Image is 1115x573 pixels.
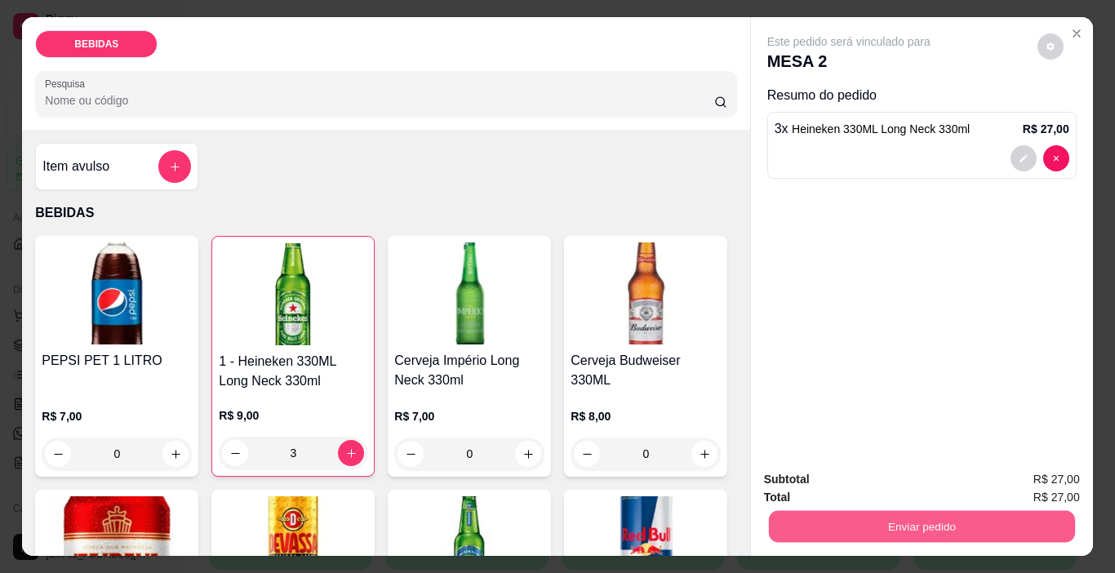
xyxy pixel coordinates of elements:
button: decrease-product-quantity [1037,33,1064,60]
button: decrease-product-quantity [574,441,600,467]
span: R$ 27,00 [1033,488,1080,506]
strong: Subtotal [764,473,810,486]
p: R$ 7,00 [42,408,192,424]
button: decrease-product-quantity [222,440,248,466]
label: Pesquisa [45,77,91,91]
p: BEBIDAS [74,38,118,51]
p: R$ 27,00 [1023,121,1069,137]
h4: PEPSI PET 1 LITRO [42,351,192,371]
img: product-image [571,242,721,344]
p: R$ 8,00 [571,408,721,424]
button: Close [1064,20,1090,47]
button: increase-product-quantity [515,441,541,467]
p: Este pedido será vinculado para [767,33,931,50]
p: R$ 9,00 [219,407,367,424]
button: decrease-product-quantity [1043,145,1069,171]
h4: Cerveja Budweiser 330ML [571,351,721,390]
strong: Total [764,491,790,504]
img: product-image [219,243,367,345]
button: Enviar pedido [768,511,1074,543]
button: increase-product-quantity [338,440,364,466]
span: Heineken 330ML Long Neck 330ml [792,122,970,135]
button: decrease-product-quantity [398,441,424,467]
h4: Cerveja Império Long Neck 330ml [394,351,544,390]
button: increase-product-quantity [162,441,189,467]
p: R$ 7,00 [394,408,544,424]
p: 3 x [775,119,971,139]
h4: 1 - Heineken 330ML Long Neck 330ml [219,352,367,391]
p: BEBIDAS [35,203,736,223]
button: decrease-product-quantity [1011,145,1037,171]
p: Resumo do pedido [767,86,1077,105]
img: product-image [42,242,192,344]
input: Pesquisa [45,92,714,109]
button: increase-product-quantity [691,441,717,467]
img: product-image [394,242,544,344]
p: MESA 2 [767,50,931,73]
button: decrease-product-quantity [45,441,71,467]
button: add-separate-item [158,150,191,183]
h4: Item avulso [42,157,109,176]
span: R$ 27,00 [1033,470,1080,488]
